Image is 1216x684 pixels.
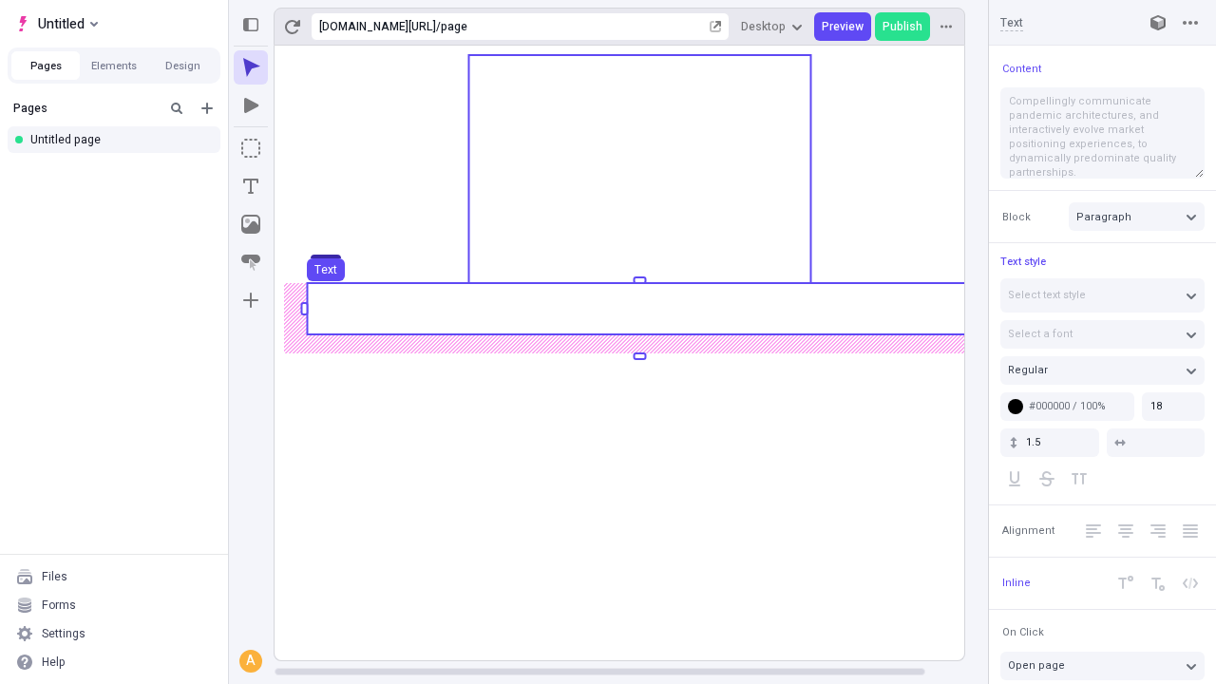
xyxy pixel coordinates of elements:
[436,19,441,34] div: /
[314,262,337,277] div: Text
[1008,362,1048,378] span: Regular
[307,258,345,281] button: Text
[42,569,67,584] div: Files
[234,131,268,165] button: Box
[1000,652,1205,680] button: Open page
[148,51,217,80] button: Design
[80,51,148,80] button: Elements
[741,19,786,34] span: Desktop
[1008,657,1065,674] span: Open page
[1000,392,1134,421] button: #000000 / 100%
[241,652,260,671] div: A
[1176,569,1205,598] button: Code
[733,12,810,41] button: Desktop
[1000,278,1205,313] button: Select text style
[998,205,1035,228] button: Block
[13,101,158,116] div: Pages
[1111,517,1140,545] button: Center Align
[998,57,1045,80] button: Content
[234,207,268,241] button: Image
[875,12,930,41] button: Publish
[1002,625,1044,639] span: On Click
[38,12,85,35] span: Untitled
[1069,202,1205,231] button: Paragraph
[1176,517,1205,545] button: Justify
[1008,287,1086,303] span: Select text style
[814,12,871,41] button: Preview
[1000,87,1205,179] textarea: Compellingly communicate pandemic architectures, and interactively evolve market positioning expe...
[1002,62,1041,76] span: Content
[1029,399,1127,413] div: #000000 / 100%
[319,19,436,34] div: [URL][DOMAIN_NAME]
[1002,523,1054,538] span: Alignment
[196,97,218,120] button: Add new
[1079,517,1108,545] button: Left Align
[1008,326,1073,342] span: Select a font
[234,169,268,203] button: Text
[30,132,205,147] div: Untitled page
[883,19,922,34] span: Publish
[1144,517,1172,545] button: Right Align
[1076,209,1131,225] span: Paragraph
[1144,569,1172,598] button: Subscript
[1111,569,1140,598] button: Superscript
[822,19,864,34] span: Preview
[998,520,1058,542] button: Alignment
[441,19,706,34] div: page
[1002,576,1031,590] span: Inline
[11,51,80,80] button: Pages
[234,245,268,279] button: Button
[998,572,1035,595] button: Inline
[1000,254,1046,270] span: Text style
[1002,210,1031,224] span: Block
[998,621,1048,644] button: On Click
[1000,320,1205,349] button: Select a font
[42,626,85,641] div: Settings
[1000,14,1125,31] input: Text
[42,598,76,613] div: Forms
[1000,356,1205,385] button: Regular
[42,655,66,670] div: Help
[8,9,105,38] button: Select site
